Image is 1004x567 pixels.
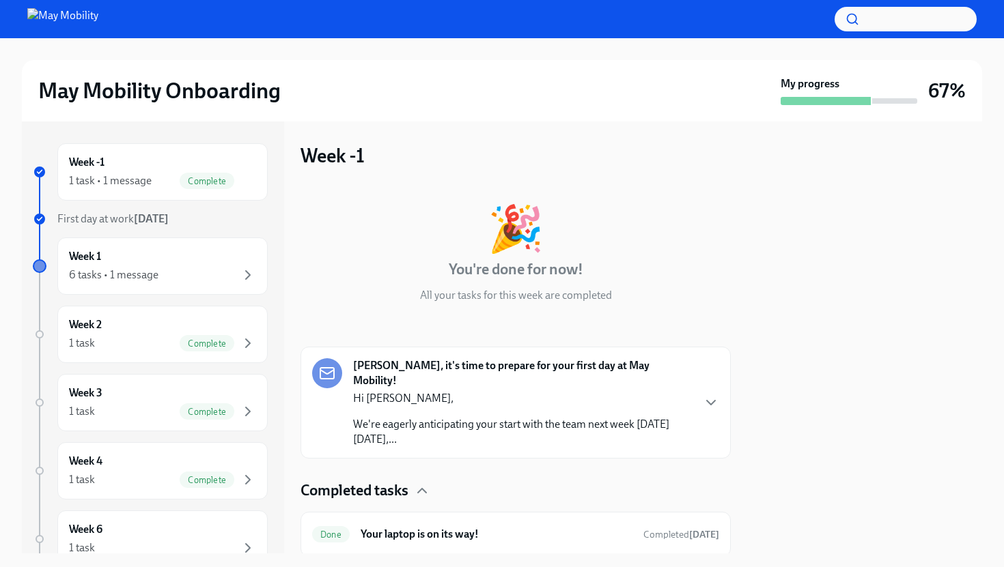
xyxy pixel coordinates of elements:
[69,540,95,555] div: 1 task
[488,206,544,251] div: 🎉
[69,472,95,487] div: 1 task
[33,237,268,295] a: Week 16 tasks • 1 message
[449,259,583,280] h4: You're done for now!
[361,527,632,542] h6: Your laptop is on its way!
[33,442,268,499] a: Week 41 taskComplete
[27,8,98,30] img: May Mobility
[353,358,692,388] strong: [PERSON_NAME], it's time to prepare for your first day at May Mobility!
[69,522,102,537] h6: Week 6
[69,155,104,170] h6: Week -1
[69,173,152,188] div: 1 task • 1 message
[33,212,268,227] a: First day at work[DATE]
[57,212,169,225] span: First day at work
[353,417,692,447] p: We're eagerly anticipating your start with the team next week [DATE][DATE],...
[312,529,350,540] span: Done
[180,338,234,349] span: Complete
[33,143,268,201] a: Week -11 task • 1 messageComplete
[353,391,692,406] p: Hi [PERSON_NAME],
[689,529,719,540] strong: [DATE]
[69,336,95,351] div: 1 task
[180,407,234,417] span: Complete
[69,249,101,264] h6: Week 1
[69,404,95,419] div: 1 task
[420,288,612,303] p: All your tasks for this week are completed
[312,523,719,545] a: DoneYour laptop is on its way!Completed[DATE]
[301,480,731,501] div: Completed tasks
[33,306,268,363] a: Week 21 taskComplete
[928,78,966,103] h3: 67%
[69,386,102,401] h6: Week 3
[643,528,719,541] span: September 2nd, 2025 12:15
[69,317,102,332] h6: Week 2
[69,454,102,469] h6: Week 4
[38,77,281,104] h2: May Mobility Onboarding
[33,374,268,431] a: Week 31 taskComplete
[134,212,169,225] strong: [DATE]
[69,267,158,282] div: 6 tasks • 1 message
[781,76,839,91] strong: My progress
[301,143,365,168] h3: Week -1
[180,475,234,485] span: Complete
[643,529,719,540] span: Completed
[301,480,408,501] h4: Completed tasks
[180,176,234,186] span: Complete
